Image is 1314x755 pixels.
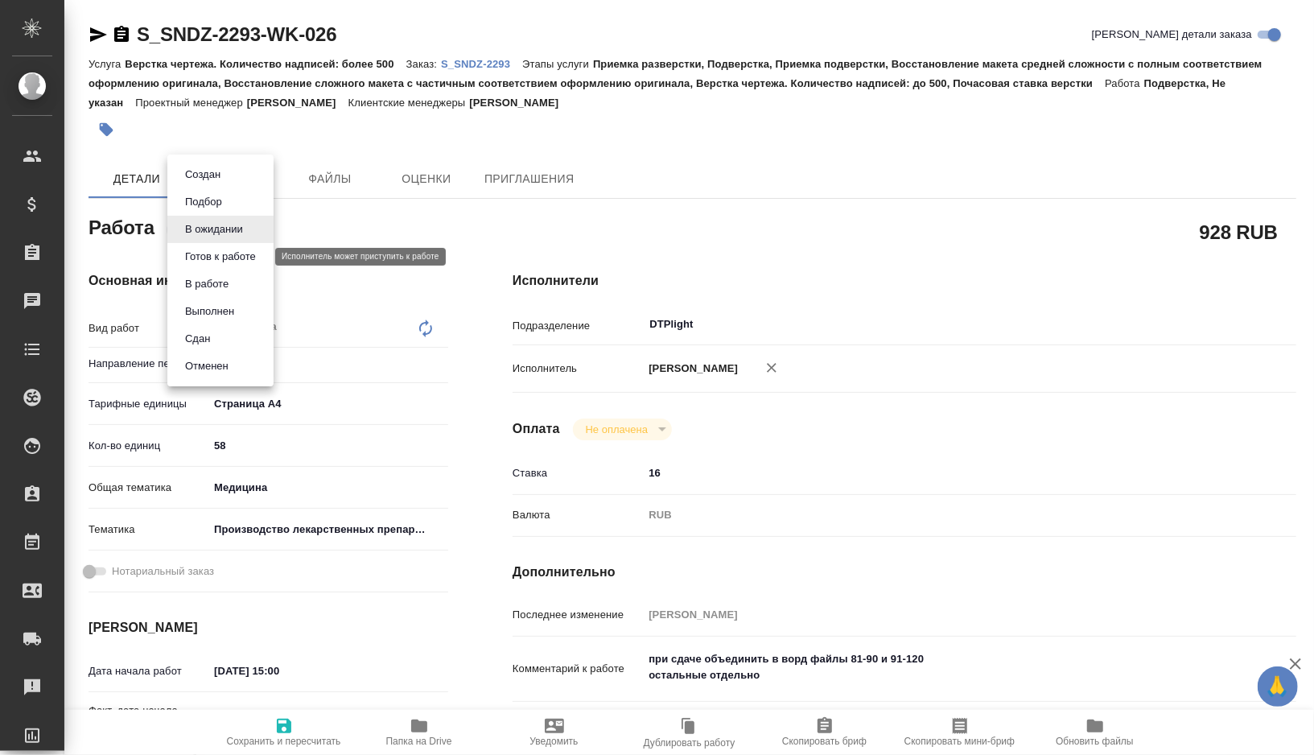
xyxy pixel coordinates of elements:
[180,303,239,320] button: Выполнен
[180,248,261,266] button: Готов к работе
[180,357,233,375] button: Отменен
[180,221,248,238] button: В ожидании
[180,275,233,293] button: В работе
[180,193,227,211] button: Подбор
[180,166,225,184] button: Создан
[180,330,215,348] button: Сдан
